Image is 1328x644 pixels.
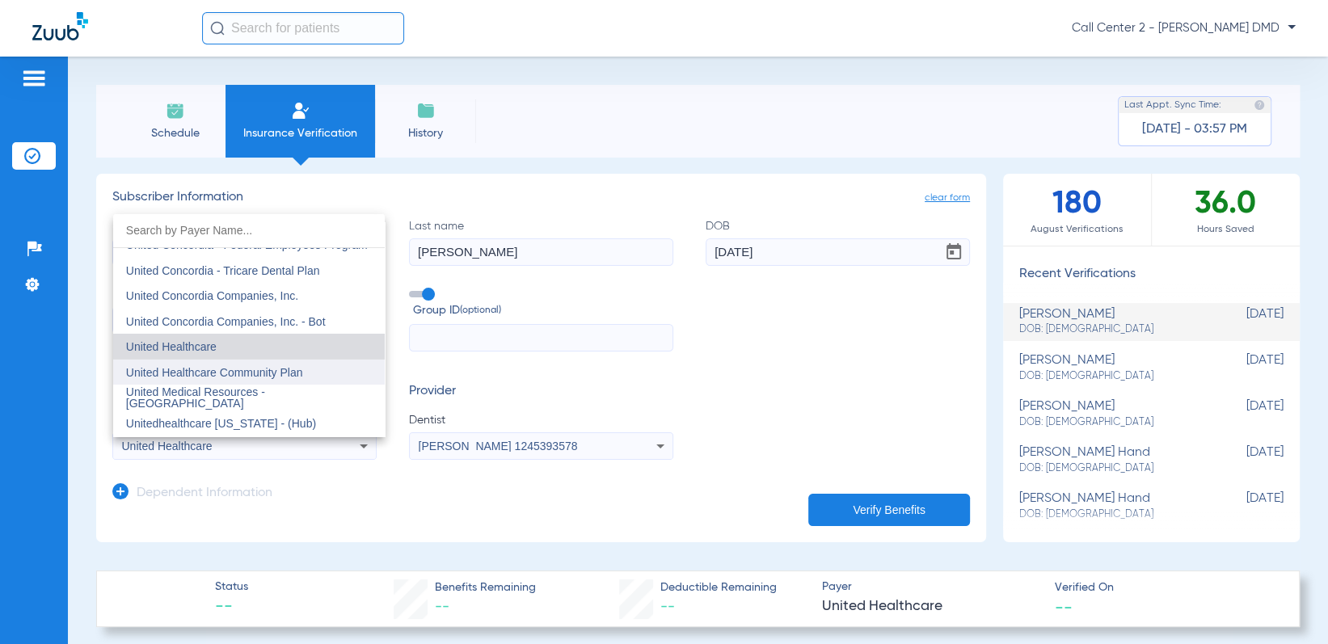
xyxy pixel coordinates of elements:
span: United Concordia - Tricare Dental Plan [126,264,320,277]
span: United Medical Resources - [GEOGRAPHIC_DATA] [126,385,265,410]
span: United Concordia Companies, Inc. - Bot [126,315,326,328]
iframe: Chat Widget [1247,566,1328,644]
span: United Concordia Companies, Inc. [126,289,298,302]
span: Unitedhealthcare [US_STATE] - (Hub) [126,417,316,430]
input: dropdown search [113,214,385,247]
span: United Healthcare Community Plan [126,366,303,379]
span: United Healthcare [126,340,217,353]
